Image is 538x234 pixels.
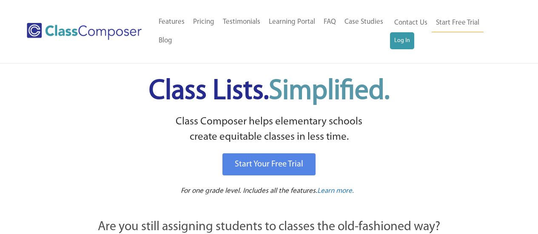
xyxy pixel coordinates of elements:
[154,31,176,50] a: Blog
[390,14,505,49] nav: Header Menu
[317,187,354,195] span: Learn more.
[265,13,319,31] a: Learning Portal
[189,13,219,31] a: Pricing
[154,13,189,31] a: Features
[390,32,414,49] a: Log In
[235,160,303,169] span: Start Your Free Trial
[340,13,387,31] a: Case Studies
[390,14,432,32] a: Contact Us
[219,13,265,31] a: Testimonials
[149,78,390,105] span: Class Lists.
[51,114,487,145] p: Class Composer helps elementary schools create equitable classes in less time.
[154,13,390,50] nav: Header Menu
[319,13,340,31] a: FAQ
[222,153,316,175] a: Start Your Free Trial
[317,186,354,197] a: Learn more.
[181,187,317,195] span: For one grade level. Includes all the features.
[27,23,142,40] img: Class Composer
[432,14,484,33] a: Start Free Trial
[269,78,390,105] span: Simplified.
